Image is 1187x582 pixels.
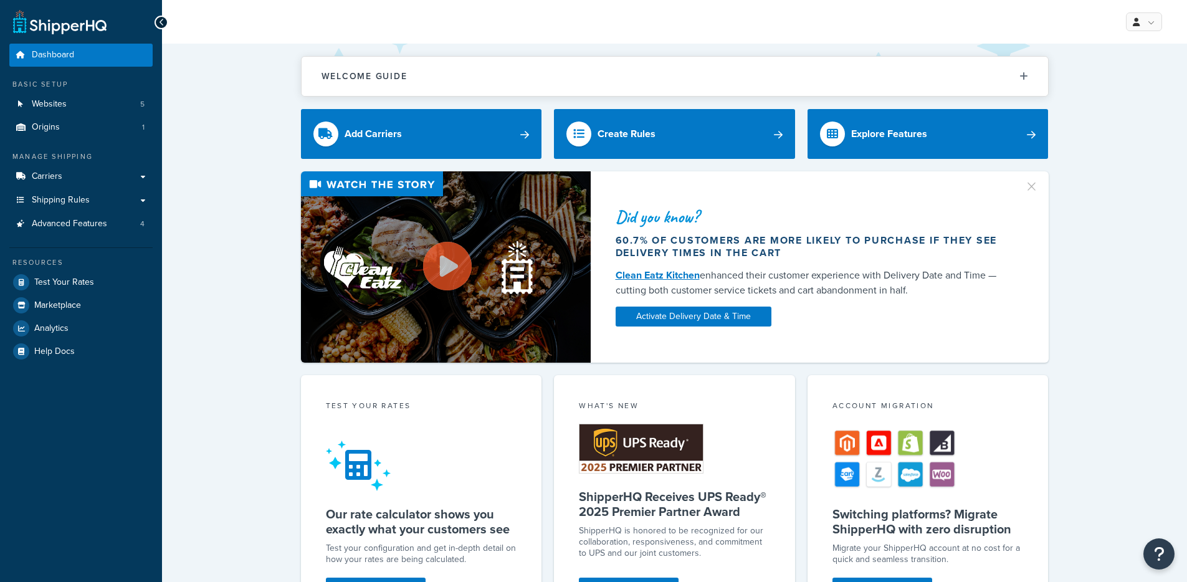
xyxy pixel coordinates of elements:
span: 5 [140,99,145,110]
div: Test your rates [326,400,517,414]
h2: Welcome Guide [322,72,408,81]
a: Clean Eatz Kitchen [616,268,700,282]
div: enhanced their customer experience with Delivery Date and Time — cutting both customer service ti... [616,268,1009,298]
a: Websites5 [9,93,153,116]
span: Dashboard [32,50,74,60]
button: Welcome Guide [302,57,1048,96]
div: Did you know? [616,208,1009,226]
a: Carriers [9,165,153,188]
div: Account Migration [832,400,1024,414]
a: Explore Features [808,109,1049,159]
div: Explore Features [851,125,927,143]
a: Dashboard [9,44,153,67]
a: Help Docs [9,340,153,363]
p: ShipperHQ is honored to be recognized for our collaboration, responsiveness, and commitment to UP... [579,525,770,559]
span: Help Docs [34,346,75,357]
h5: ShipperHQ Receives UPS Ready® 2025 Premier Partner Award [579,489,770,519]
div: Create Rules [598,125,655,143]
img: Video thumbnail [301,171,591,363]
span: 4 [140,219,145,229]
a: Create Rules [554,109,795,159]
div: Add Carriers [345,125,402,143]
span: 1 [142,122,145,133]
a: Origins1 [9,116,153,139]
span: Test Your Rates [34,277,94,288]
h5: Our rate calculator shows you exactly what your customers see [326,507,517,537]
li: Websites [9,93,153,116]
span: Shipping Rules [32,195,90,206]
a: Shipping Rules [9,189,153,212]
span: Websites [32,99,67,110]
span: Advanced Features [32,219,107,229]
span: Marketplace [34,300,81,311]
a: Analytics [9,317,153,340]
a: Advanced Features4 [9,212,153,236]
a: Activate Delivery Date & Time [616,307,771,327]
div: 60.7% of customers are more likely to purchase if they see delivery times in the cart [616,234,1009,259]
div: Manage Shipping [9,151,153,162]
li: Advanced Features [9,212,153,236]
h5: Switching platforms? Migrate ShipperHQ with zero disruption [832,507,1024,537]
div: Migrate your ShipperHQ account at no cost for a quick and seamless transition. [832,543,1024,565]
span: Origins [32,122,60,133]
a: Marketplace [9,294,153,317]
div: Basic Setup [9,79,153,90]
div: Resources [9,257,153,268]
button: Open Resource Center [1143,538,1175,570]
div: Test your configuration and get in-depth detail on how your rates are being calculated. [326,543,517,565]
div: What's New [579,400,770,414]
li: Origins [9,116,153,139]
a: Add Carriers [301,109,542,159]
span: Carriers [32,171,62,182]
span: Analytics [34,323,69,334]
a: Test Your Rates [9,271,153,293]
